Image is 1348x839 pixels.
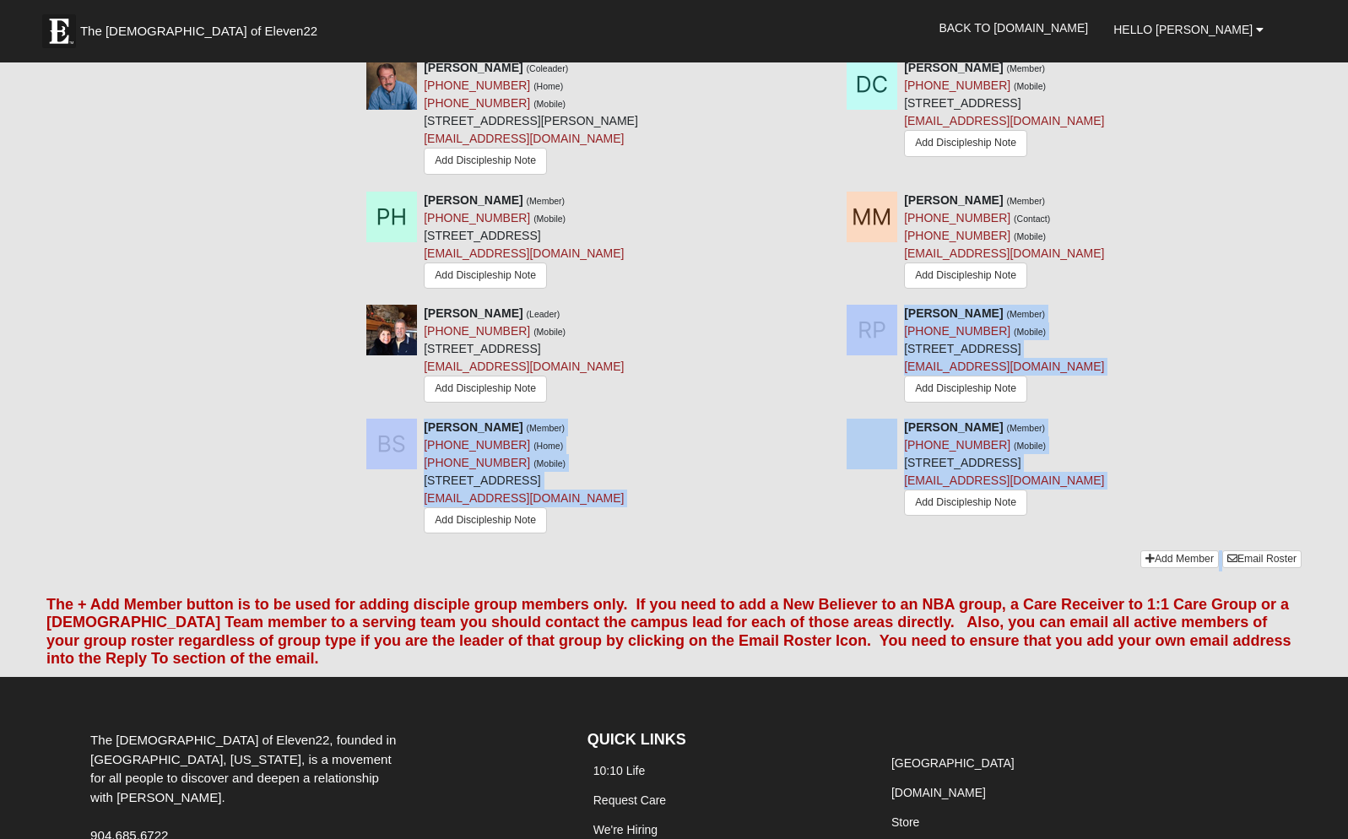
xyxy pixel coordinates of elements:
[1014,231,1046,241] small: (Mobile)
[904,306,1003,320] strong: [PERSON_NAME]
[926,7,1101,49] a: Back to [DOMAIN_NAME]
[424,507,547,533] a: Add Discipleship Note
[424,78,530,92] a: [PHONE_NUMBER]
[904,324,1010,338] a: [PHONE_NUMBER]
[1140,550,1219,568] a: Add Member
[527,63,569,73] small: (Coleader)
[904,193,1003,207] strong: [PERSON_NAME]
[1006,63,1045,73] small: (Member)
[46,596,1291,668] font: The + Add Member button is to be used for adding disciple group members only. If you need to add ...
[904,246,1104,260] a: [EMAIL_ADDRESS][DOMAIN_NAME]
[424,438,530,452] a: [PHONE_NUMBER]
[904,263,1027,289] a: Add Discipleship Note
[891,756,1015,770] a: [GEOGRAPHIC_DATA]
[1006,309,1045,319] small: (Member)
[424,148,547,174] a: Add Discipleship Note
[424,61,522,74] strong: [PERSON_NAME]
[424,246,624,260] a: [EMAIL_ADDRESS][DOMAIN_NAME]
[533,458,566,468] small: (Mobile)
[904,419,1104,520] div: [STREET_ADDRESS]
[80,23,317,40] span: The [DEMOGRAPHIC_DATA] of Eleven22
[424,193,522,207] strong: [PERSON_NAME]
[593,764,646,777] a: 10:10 Life
[424,306,522,320] strong: [PERSON_NAME]
[424,491,624,505] a: [EMAIL_ADDRESS][DOMAIN_NAME]
[904,114,1104,127] a: [EMAIL_ADDRESS][DOMAIN_NAME]
[904,376,1027,402] a: Add Discipleship Note
[533,81,563,91] small: (Home)
[424,211,530,225] a: [PHONE_NUMBER]
[904,490,1027,516] a: Add Discipleship Note
[533,441,563,451] small: (Home)
[424,456,530,469] a: [PHONE_NUMBER]
[1014,214,1050,224] small: (Contact)
[424,263,547,289] a: Add Discipleship Note
[904,305,1104,406] div: [STREET_ADDRESS]
[587,731,860,750] h4: QUICK LINKS
[533,214,566,224] small: (Mobile)
[527,423,566,433] small: (Member)
[1006,196,1045,206] small: (Member)
[1014,327,1046,337] small: (Mobile)
[593,793,666,807] a: Request Care
[533,99,566,109] small: (Mobile)
[1014,81,1046,91] small: (Mobile)
[1222,550,1302,568] a: Email Roster
[424,305,624,406] div: [STREET_ADDRESS]
[424,59,638,178] div: [STREET_ADDRESS][PERSON_NAME]
[904,59,1104,160] div: [STREET_ADDRESS]
[891,786,986,799] a: [DOMAIN_NAME]
[904,474,1104,487] a: [EMAIL_ADDRESS][DOMAIN_NAME]
[42,14,76,48] img: Eleven22 logo
[904,360,1104,373] a: [EMAIL_ADDRESS][DOMAIN_NAME]
[34,6,371,48] a: The [DEMOGRAPHIC_DATA] of Eleven22
[424,324,530,338] a: [PHONE_NUMBER]
[1006,423,1045,433] small: (Member)
[527,309,560,319] small: (Leader)
[424,376,547,402] a: Add Discipleship Note
[533,327,566,337] small: (Mobile)
[1101,8,1276,51] a: Hello [PERSON_NAME]
[424,192,624,293] div: [STREET_ADDRESS]
[904,438,1010,452] a: [PHONE_NUMBER]
[904,78,1010,92] a: [PHONE_NUMBER]
[904,420,1003,434] strong: [PERSON_NAME]
[904,229,1010,242] a: [PHONE_NUMBER]
[424,419,624,538] div: [STREET_ADDRESS]
[904,211,1010,225] a: [PHONE_NUMBER]
[1014,441,1046,451] small: (Mobile)
[904,130,1027,156] a: Add Discipleship Note
[424,420,522,434] strong: [PERSON_NAME]
[527,196,566,206] small: (Member)
[1113,23,1253,36] span: Hello [PERSON_NAME]
[424,360,624,373] a: [EMAIL_ADDRESS][DOMAIN_NAME]
[424,96,530,110] a: [PHONE_NUMBER]
[904,61,1003,74] strong: [PERSON_NAME]
[424,132,624,145] a: [EMAIL_ADDRESS][DOMAIN_NAME]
